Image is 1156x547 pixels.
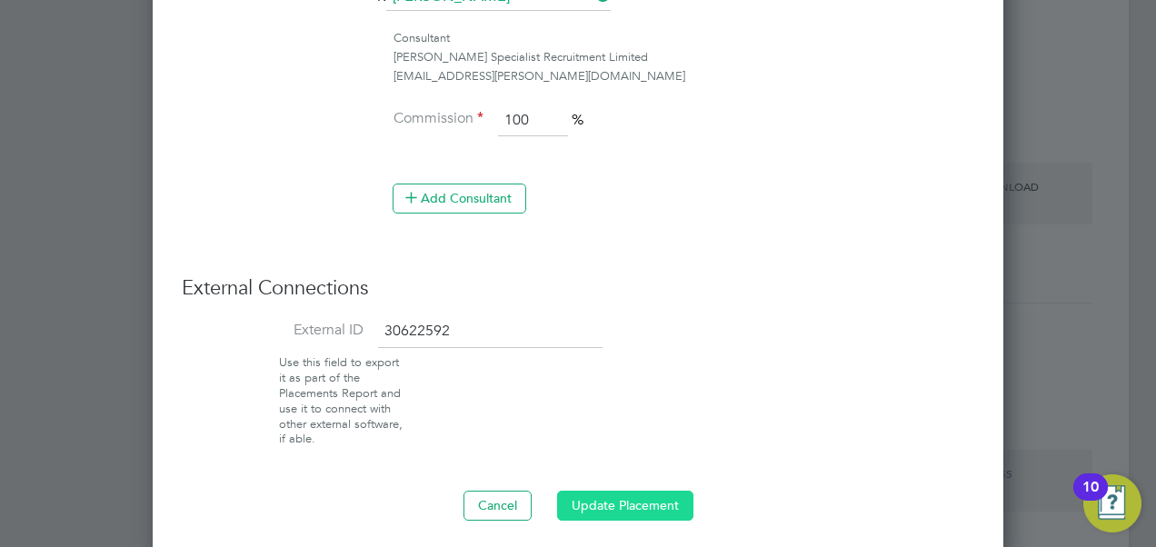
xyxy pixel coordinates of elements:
[1083,474,1141,532] button: Open Resource Center, 10 new notifications
[394,67,974,86] div: [EMAIL_ADDRESS][PERSON_NAME][DOMAIN_NAME]
[572,111,583,129] span: %
[393,184,526,213] button: Add Consultant
[182,275,974,302] h3: External Connections
[393,109,483,128] label: Commission
[463,491,532,520] button: Cancel
[1082,487,1099,511] div: 10
[279,354,403,446] span: Use this field to export it as part of the Placements Report and use it to connect with other ext...
[182,321,364,340] label: External ID
[394,48,974,67] div: [PERSON_NAME] Specialist Recruitment Limited
[557,491,693,520] button: Update Placement
[394,29,974,48] div: Consultant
